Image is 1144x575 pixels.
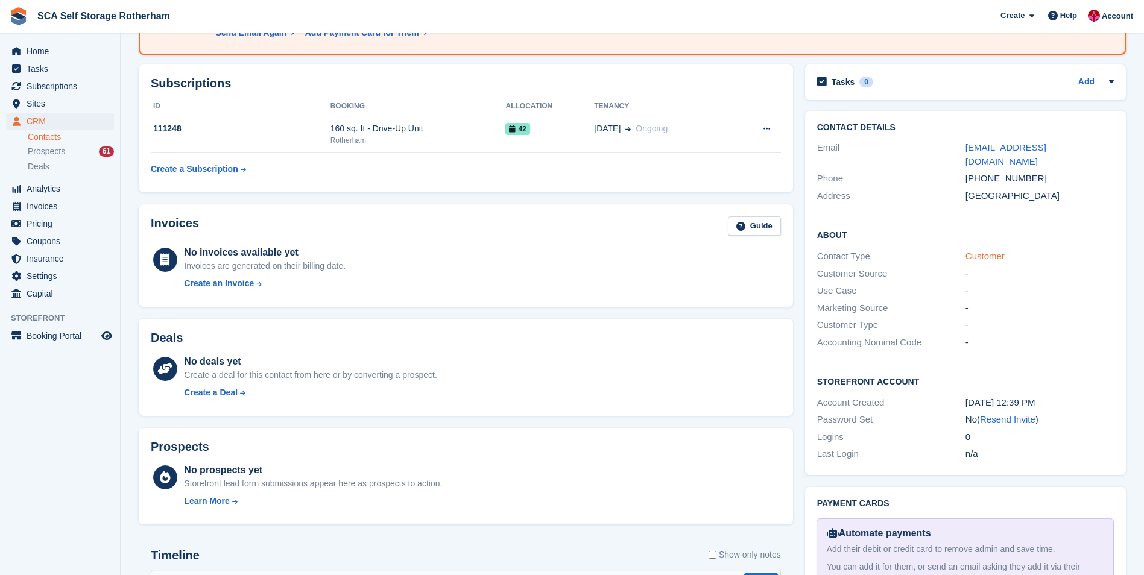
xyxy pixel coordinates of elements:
div: Rotherham [330,135,506,146]
h2: Storefront Account [817,375,1114,387]
span: Pricing [27,215,99,232]
a: Contacts [28,131,114,143]
div: Add their debit or credit card to remove admin and save time. [827,543,1104,556]
input: Show only notes [709,548,716,561]
div: Email [817,141,965,168]
a: menu [6,180,114,197]
span: Deals [28,161,49,172]
h2: Timeline [151,548,200,562]
div: 111248 [151,122,330,135]
img: stora-icon-8386f47178a22dfd0bd8f6a31ec36ba5ce8667c1dd55bd0f319d3a0aa187defe.svg [10,7,28,25]
a: menu [6,215,114,232]
span: ( ) [977,414,1038,424]
h2: Prospects [151,440,209,454]
div: Logins [817,430,965,444]
div: [DATE] 12:39 PM [965,396,1114,410]
a: Guide [728,216,781,236]
div: No deals yet [184,354,437,369]
span: Insurance [27,250,99,267]
a: menu [6,327,114,344]
a: menu [6,198,114,215]
span: Subscriptions [27,78,99,95]
span: Capital [27,285,99,302]
span: Create [1000,10,1025,22]
div: Customer Type [817,318,965,332]
div: 160 sq. ft - Drive-Up Unit [330,122,506,135]
div: 0 [965,430,1114,444]
a: menu [6,95,114,112]
span: Storefront [11,312,120,324]
span: 42 [505,123,529,135]
th: Allocation [505,97,594,116]
a: menu [6,113,114,130]
span: Coupons [27,233,99,250]
label: Show only notes [709,548,781,561]
a: SCA Self Storage Rotherham [33,6,175,26]
a: Create a Subscription [151,158,246,180]
a: Customer [965,251,1005,261]
a: menu [6,60,114,77]
div: - [965,318,1114,332]
a: Add [1078,75,1095,89]
div: - [965,301,1114,315]
span: Analytics [27,180,99,197]
div: Add Payment Card for Them [305,27,419,39]
div: No invoices available yet [184,245,346,260]
div: Accounting Nominal Code [817,336,965,350]
h2: Deals [151,331,183,345]
span: [DATE] [594,122,621,135]
img: Thomas Webb [1088,10,1100,22]
span: Booking Portal [27,327,99,344]
h2: Tasks [832,77,855,87]
span: Account [1102,10,1133,22]
div: Customer Source [817,267,965,281]
div: [PHONE_NUMBER] [965,172,1114,186]
h2: Contact Details [817,123,1114,133]
a: Resend Invite [980,414,1035,424]
div: No [965,413,1114,427]
div: Storefront lead form submissions appear here as prospects to action. [184,477,442,490]
div: Marketing Source [817,301,965,315]
a: Learn More [184,495,442,507]
div: Password Set [817,413,965,427]
a: menu [6,285,114,302]
div: Create a Subscription [151,163,238,175]
div: 61 [99,146,114,157]
a: Create an Invoice [184,277,346,290]
a: menu [6,78,114,95]
div: Address [817,189,965,203]
a: menu [6,268,114,284]
th: ID [151,97,330,116]
span: Invoices [27,198,99,215]
span: Home [27,43,99,60]
span: Ongoing [636,124,668,133]
th: Booking [330,97,506,116]
div: - [965,267,1114,281]
a: Create a Deal [184,386,437,399]
span: Settings [27,268,99,284]
a: menu [6,43,114,60]
a: [EMAIL_ADDRESS][DOMAIN_NAME] [965,142,1046,166]
div: - [965,336,1114,350]
div: Automate payments [827,526,1104,541]
div: n/a [965,447,1114,461]
a: Prospects 61 [28,145,114,158]
div: Use Case [817,284,965,298]
div: Account Created [817,396,965,410]
div: Learn More [184,495,229,507]
div: Phone [817,172,965,186]
th: Tenancy [594,97,733,116]
div: Last Login [817,447,965,461]
div: Create an Invoice [184,277,254,290]
div: 0 [859,77,873,87]
div: Create a Deal [184,386,238,399]
a: menu [6,233,114,250]
h2: Invoices [151,216,199,236]
span: Prospects [28,146,65,157]
div: Contact Type [817,250,965,263]
h2: Payment cards [817,499,1114,509]
div: Invoices are generated on their billing date. [184,260,346,272]
div: No prospects yet [184,463,442,477]
h2: About [817,228,1114,240]
a: Preview store [100,328,114,343]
